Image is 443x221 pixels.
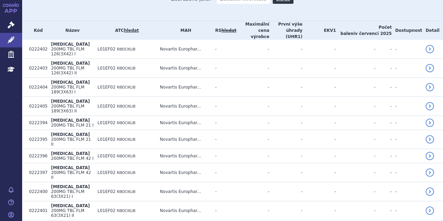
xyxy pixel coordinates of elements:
td: - [376,78,392,97]
th: Kód [26,21,47,40]
td: - [212,59,236,78]
span: L01EF02 [98,208,116,213]
td: - [302,116,336,130]
span: [MEDICAL_DATA] [51,118,90,123]
td: - [336,59,376,78]
td: - [392,97,422,116]
td: - [376,163,392,182]
td: - [336,97,376,116]
span: 200MG TBL FLM 21 II [51,137,91,147]
th: RS [212,21,236,40]
td: - [269,116,302,130]
td: - [269,59,302,78]
span: RIBOCIKLIB [117,104,135,108]
a: detail [426,83,434,91]
a: detail [426,206,434,215]
td: - [392,163,422,182]
td: - [236,97,269,116]
span: 200MG TBL FLM 126(3X42) I [51,47,84,56]
td: - [212,116,236,130]
span: v červenci 2025 [355,31,391,36]
td: - [302,40,336,59]
td: Novartis Europhar... [156,40,212,59]
span: RIBOCIKLIB [117,154,135,158]
td: 0222394 [26,116,47,130]
td: - [212,130,236,149]
td: - [376,116,392,130]
span: 200MG TBL FLM 189(3X63) I [51,85,84,94]
span: L01EF02 [98,170,116,175]
span: RIBOCIKLIB [117,66,135,70]
td: - [302,182,336,201]
a: detail [426,152,434,160]
td: - [336,116,376,130]
th: MAH [156,21,212,40]
td: - [392,201,422,220]
a: vyhledávání neobsahuje žádnou platnou referenční skupinu [221,28,236,33]
td: - [212,149,236,163]
td: Novartis Europhar... [156,59,212,78]
td: - [336,149,376,163]
td: 0222401 [26,201,47,220]
a: hledat [124,28,139,33]
td: - [269,130,302,149]
td: - [376,97,392,116]
span: RIBOCIKLIB [117,121,135,125]
th: Název [47,21,94,40]
td: - [302,163,336,182]
td: - [392,40,422,59]
a: detail [426,102,434,110]
td: - [236,116,269,130]
span: [MEDICAL_DATA] [51,203,90,208]
span: RIBOCIKLIB [117,138,135,141]
td: - [212,97,236,116]
td: - [212,201,236,220]
span: L01EF02 [98,137,116,142]
del: hledat [221,28,236,33]
td: - [269,40,302,59]
span: RIBOCIKLIB [117,209,135,213]
td: - [236,78,269,97]
span: L01EF02 [98,189,116,194]
span: L01EF02 [98,66,116,71]
td: Novartis Europhar... [156,116,212,130]
td: - [236,182,269,201]
th: Dostupnost [392,21,422,40]
span: RIBOCIKLIB [117,85,135,89]
td: - [392,59,422,78]
span: [MEDICAL_DATA] [51,99,90,104]
td: 0222404 [26,78,47,97]
td: - [269,97,302,116]
span: L01EF02 [98,154,116,158]
a: detail [426,187,434,196]
td: - [336,40,376,59]
td: - [392,116,422,130]
td: - [392,149,422,163]
span: [MEDICAL_DATA] [51,42,90,47]
td: 0222405 [26,97,47,116]
td: 0222403 [26,59,47,78]
td: - [392,130,422,149]
td: Novartis Europhar... [156,201,212,220]
td: 0222395 [26,130,47,149]
td: - [376,59,392,78]
td: - [236,40,269,59]
td: - [376,149,392,163]
td: - [269,182,302,201]
span: [MEDICAL_DATA] [51,61,90,66]
span: L01EF02 [98,104,116,109]
td: - [376,201,392,220]
th: ATC [94,21,156,40]
td: - [269,201,302,220]
td: - [336,182,376,201]
th: EKV1 [302,21,336,40]
a: detail [426,168,434,177]
td: - [212,182,236,201]
td: - [212,163,236,182]
td: - [236,59,269,78]
td: - [212,40,236,59]
td: - [376,40,392,59]
span: 200MG TBL FLM 42 I [51,156,93,161]
td: - [302,130,336,149]
td: Novartis Europhar... [156,130,212,149]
